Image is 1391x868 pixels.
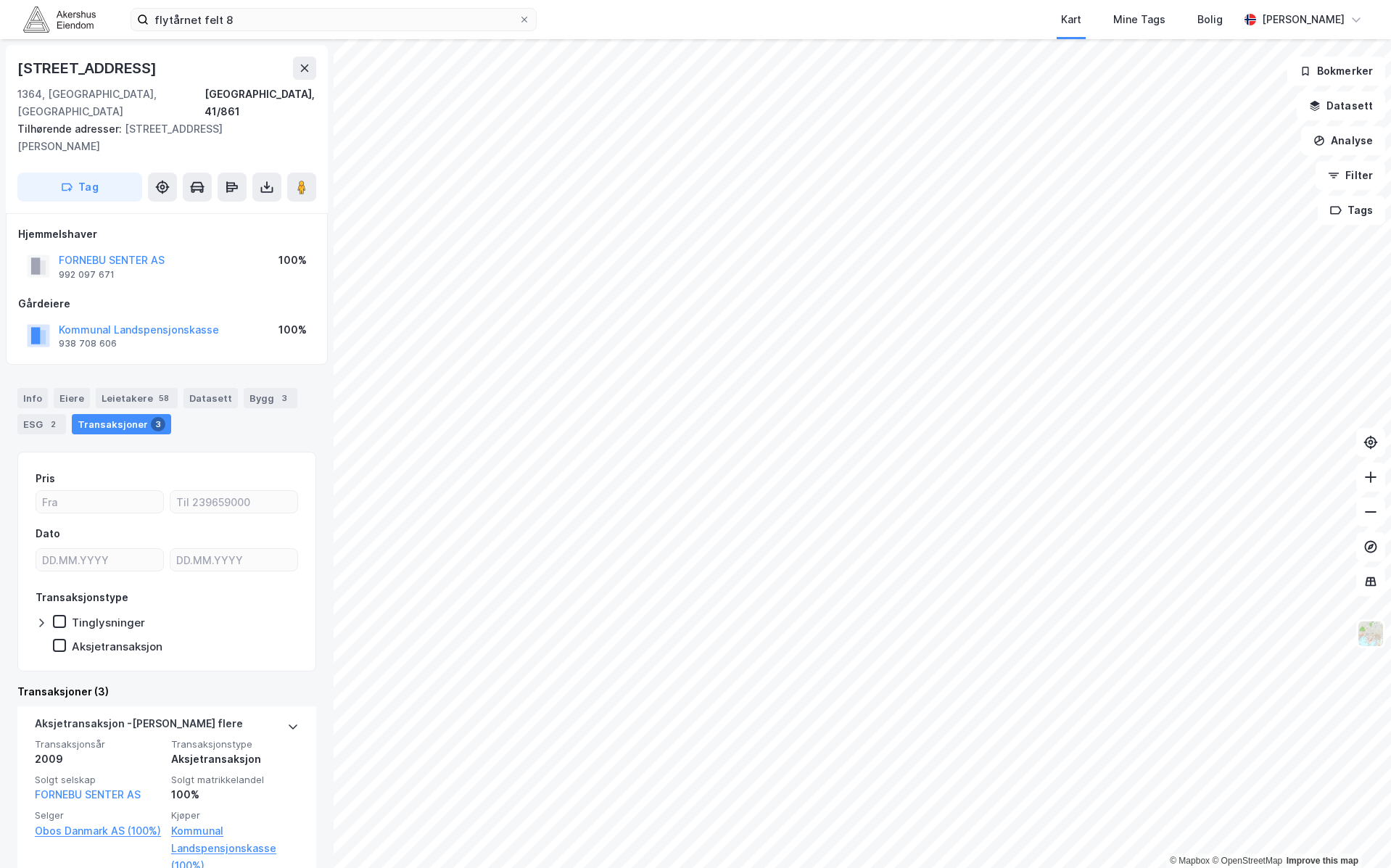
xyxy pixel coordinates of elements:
[1113,11,1165,28] div: Mine Tags
[1197,11,1223,28] div: Bolig
[170,549,297,571] input: DD.MM.YYYY
[149,9,519,30] input: Søk på adresse, matrikkel, gårdeiere, leietakere eller personer
[18,226,315,243] div: Hjemmelshaver
[17,388,48,408] div: Info
[54,388,90,408] div: Eiere
[36,525,60,542] div: Dato
[1318,798,1391,868] div: Kontrollprogram for chat
[72,640,162,653] div: Aksjetransaksjon
[36,470,55,487] div: Pris
[35,738,162,751] span: Transaksjonsår
[35,809,162,822] span: Selger
[171,809,299,822] span: Kjøper
[17,123,125,135] span: Tilhørende adresser:
[151,417,165,431] div: 3
[171,774,299,786] span: Solgt matrikkelandel
[1287,57,1385,86] button: Bokmerker
[35,715,243,738] div: Aksjetransaksjon - [PERSON_NAME] flere
[36,589,128,606] div: Transaksjonstype
[17,683,316,700] div: Transaksjoner (3)
[277,391,292,405] div: 3
[17,57,160,80] div: [STREET_ADDRESS]
[36,549,163,571] input: DD.MM.YYYY
[35,774,162,786] span: Solgt selskap
[171,738,299,751] span: Transaksjonstype
[1318,798,1391,868] iframe: Chat Widget
[1061,11,1081,28] div: Kart
[1318,196,1385,225] button: Tags
[35,822,162,840] a: Obos Danmark AS (100%)
[171,751,299,768] div: Aksjetransaksjon
[35,788,141,801] a: FORNEBU SENTER AS
[1316,161,1385,190] button: Filter
[46,417,60,431] div: 2
[36,491,163,513] input: Fra
[170,491,297,513] input: Til 239659000
[17,173,142,202] button: Tag
[72,414,171,434] div: Transaksjoner
[156,391,172,405] div: 58
[17,414,66,434] div: ESG
[17,120,305,155] div: [STREET_ADDRESS][PERSON_NAME]
[278,252,307,269] div: 100%
[35,751,162,768] div: 2009
[59,338,117,350] div: 938 708 606
[1301,126,1385,155] button: Analyse
[96,388,178,408] div: Leietakere
[1297,91,1385,120] button: Datasett
[1357,620,1384,648] img: Z
[72,616,145,629] div: Tinglysninger
[18,295,315,313] div: Gårdeiere
[244,388,297,408] div: Bygg
[1170,856,1210,866] a: Mapbox
[17,86,205,120] div: 1364, [GEOGRAPHIC_DATA], [GEOGRAPHIC_DATA]
[205,86,316,120] div: [GEOGRAPHIC_DATA], 41/861
[1212,856,1282,866] a: OpenStreetMap
[23,7,96,32] img: akershus-eiendom-logo.9091f326c980b4bce74ccdd9f866810c.svg
[1262,11,1345,28] div: [PERSON_NAME]
[183,388,238,408] div: Datasett
[171,786,299,803] div: 100%
[278,321,307,339] div: 100%
[1287,856,1358,866] a: Improve this map
[59,269,115,281] div: 992 097 671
